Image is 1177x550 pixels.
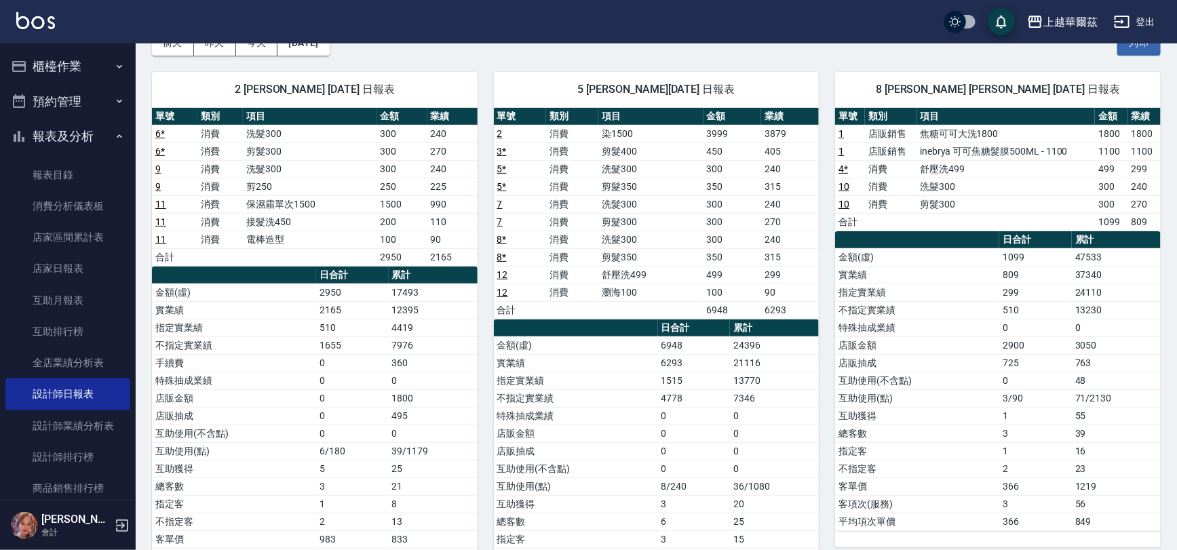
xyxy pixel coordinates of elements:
[1128,213,1161,231] td: 809
[1072,336,1161,354] td: 3050
[427,108,478,125] th: 業績
[1095,195,1127,213] td: 300
[1072,389,1161,407] td: 71/2130
[316,513,389,530] td: 2
[999,354,1072,372] td: 725
[835,301,999,319] td: 不指定實業績
[1095,108,1127,125] th: 金額
[703,142,761,160] td: 450
[152,108,197,125] th: 單號
[16,12,55,29] img: Logo
[598,125,703,142] td: 染1500
[497,199,503,210] a: 7
[703,195,761,213] td: 300
[243,125,377,142] td: 洗髮300
[658,442,731,460] td: 0
[730,530,819,548] td: 15
[835,442,999,460] td: 指定客
[999,248,1072,266] td: 1099
[835,389,999,407] td: 互助使用(點)
[152,477,316,495] td: 總客數
[730,354,819,372] td: 21116
[152,460,316,477] td: 互助獲得
[999,495,1072,513] td: 3
[389,407,478,425] td: 495
[389,513,478,530] td: 13
[865,142,916,160] td: 店販銷售
[377,248,427,266] td: 2950
[510,83,803,96] span: 5 [PERSON_NAME][DATE] 日報表
[152,283,316,301] td: 金額(虛)
[1072,495,1161,513] td: 56
[730,372,819,389] td: 13770
[703,160,761,178] td: 300
[152,336,316,354] td: 不指定實業績
[730,407,819,425] td: 0
[1072,231,1161,249] th: 累計
[389,530,478,548] td: 833
[1072,301,1161,319] td: 13230
[243,231,377,248] td: 電棒造型
[703,108,761,125] th: 金額
[316,477,389,495] td: 3
[494,301,546,319] td: 合計
[152,354,316,372] td: 手續費
[427,160,478,178] td: 240
[5,49,130,84] button: 櫃檯作業
[5,285,130,316] a: 互助月報表
[243,160,377,178] td: 洗髮300
[494,495,658,513] td: 互助獲得
[427,195,478,213] td: 990
[999,513,1072,530] td: 366
[152,108,478,267] table: a dense table
[316,372,389,389] td: 0
[5,410,130,441] a: 設計師業績分析表
[389,267,478,284] th: 累計
[155,163,161,174] a: 9
[835,495,999,513] td: 客項次(服務)
[546,108,598,125] th: 類別
[377,195,427,213] td: 1500
[197,213,243,231] td: 消費
[152,425,316,442] td: 互助使用(不含點)
[5,119,130,154] button: 報表及分析
[494,336,658,354] td: 金額(虛)
[835,372,999,389] td: 互助使用(不含點)
[999,425,1072,442] td: 3
[658,319,731,337] th: 日合計
[916,178,1095,195] td: 洗髮300
[1128,125,1161,142] td: 1800
[377,108,427,125] th: 金額
[658,354,731,372] td: 6293
[1072,319,1161,336] td: 0
[835,231,1161,531] table: a dense table
[389,442,478,460] td: 39/1179
[546,213,598,231] td: 消費
[546,125,598,142] td: 消費
[41,526,111,538] p: 會計
[389,336,478,354] td: 7976
[546,178,598,195] td: 消費
[152,530,316,548] td: 客單價
[1072,283,1161,301] td: 24110
[427,178,478,195] td: 225
[835,213,865,231] td: 合計
[1072,513,1161,530] td: 849
[197,231,243,248] td: 消費
[598,142,703,160] td: 剪髮400
[152,407,316,425] td: 店販抽成
[658,495,731,513] td: 3
[5,473,130,504] a: 商品銷售排行榜
[155,234,166,245] a: 11
[835,108,865,125] th: 單號
[916,125,1095,142] td: 焦糖可可大洗1800
[865,125,916,142] td: 店販銷售
[598,266,703,283] td: 舒壓洗499
[243,108,377,125] th: 項目
[494,513,658,530] td: 總客數
[11,512,38,539] img: Person
[865,178,916,195] td: 消費
[152,248,197,266] td: 合計
[497,269,508,280] a: 12
[851,83,1144,96] span: 8 [PERSON_NAME] [PERSON_NAME] [DATE] 日報表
